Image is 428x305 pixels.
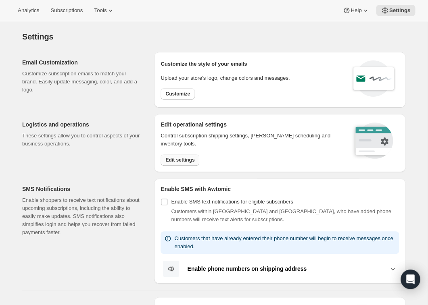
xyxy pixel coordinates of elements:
[171,199,293,205] span: Enable SMS text notifications for eligible subscribers
[13,5,44,16] button: Analytics
[50,7,83,14] span: Subscriptions
[22,196,141,237] p: Enable shoppers to receive text notifications about upcoming subscriptions, including the ability...
[94,7,106,14] span: Tools
[161,120,341,129] h2: Edit operational settings
[171,208,391,222] span: Customers within [GEOGRAPHIC_DATA] and [GEOGRAPHIC_DATA], who have added phone numbers will recei...
[22,185,141,193] h2: SMS Notifications
[165,91,190,97] span: Customize
[22,132,141,148] p: These settings allow you to control aspects of your business operations.
[187,266,307,272] b: Enable phone numbers on shipping address
[89,5,119,16] button: Tools
[351,7,361,14] span: Help
[46,5,88,16] button: Subscriptions
[161,88,195,100] button: Customize
[165,157,194,163] span: Edit settings
[338,5,374,16] button: Help
[161,60,247,68] p: Customize the style of your emails
[22,120,141,129] h2: Logistics and operations
[22,70,141,94] p: Customize subscription emails to match your brand. Easily update messaging, color, and add a logo.
[161,132,341,148] p: Control subscription shipping settings, [PERSON_NAME] scheduling and inventory tools.
[401,270,420,289] div: Open Intercom Messenger
[161,185,399,193] h2: Enable SMS with Awtomic
[376,5,415,16] button: Settings
[22,32,53,41] span: Settings
[389,7,410,14] span: Settings
[18,7,39,14] span: Analytics
[22,58,141,66] h2: Email Customization
[161,74,290,82] p: Upload your store’s logo, change colors and messages.
[161,154,199,166] button: Edit settings
[161,260,399,277] button: Enable phone numbers on shipping address
[174,234,396,251] p: Customers that have already entered their phone number will begin to receive messages once enabled.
